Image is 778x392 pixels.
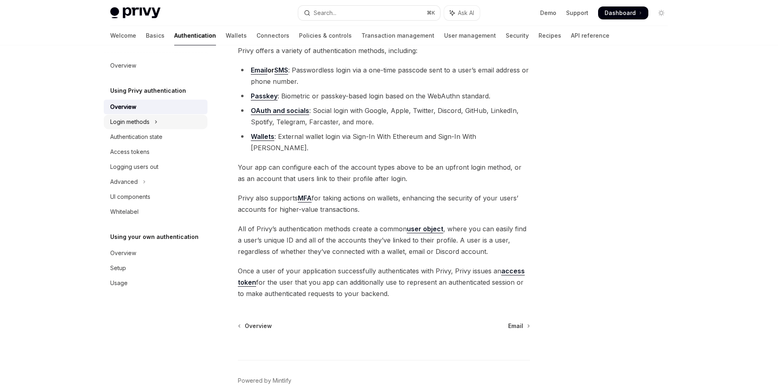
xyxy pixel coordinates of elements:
a: Overview [104,100,207,114]
div: Overview [110,102,136,112]
a: Whitelabel [104,205,207,219]
li: : Social login with Google, Apple, Twitter, Discord, GitHub, LinkedIn, Spotify, Telegram, Farcast... [238,105,530,128]
h5: Using your own authentication [110,232,199,242]
a: SMS [274,66,288,75]
a: Powered by Mintlify [238,377,291,385]
div: Authentication state [110,132,162,142]
img: light logo [110,7,160,19]
li: : Passwordless login via a one-time passcode sent to a user’s email address or phone number. [238,64,530,87]
span: Your app can configure each of the account types above to be an upfront login method, or as an ac... [238,162,530,184]
button: Toggle assistant panel [444,6,480,20]
a: Support [566,9,588,17]
a: Security [506,26,529,45]
a: Policies & controls [299,26,352,45]
strong: or [251,66,288,75]
div: Advanced [110,177,138,187]
a: Welcome [110,26,136,45]
a: Overview [104,58,207,73]
div: Overview [110,248,136,258]
span: Once a user of your application successfully authenticates with Privy, Privy issues an for the us... [238,265,530,299]
span: Email [508,322,523,330]
div: Login methods [110,117,150,127]
a: Demo [540,9,556,17]
div: Access tokens [110,147,150,157]
a: UI components [104,190,207,204]
span: Privy also supports for taking actions on wallets, enhancing the security of your users’ accounts... [238,192,530,215]
a: Authentication [174,26,216,45]
span: Overview [245,322,272,330]
div: Whitelabel [110,207,139,217]
button: Open search [298,6,440,20]
button: Toggle Login methods section [104,115,207,129]
span: Dashboard [605,9,636,17]
div: UI components [110,192,150,202]
span: All of Privy’s authentication methods create a common , where you can easily find a user’s unique... [238,223,530,257]
a: Recipes [539,26,561,45]
a: Authentication state [104,130,207,144]
a: Wallets [226,26,247,45]
a: user object [407,225,443,233]
li: : Biometric or passkey-based login based on the WebAuthn standard. [238,90,530,102]
button: Toggle dark mode [655,6,668,19]
a: Connectors [256,26,289,45]
li: : External wallet login via Sign-In With Ethereum and Sign-In With [PERSON_NAME]. [238,131,530,153]
a: Basics [146,26,165,45]
a: Usage [104,276,207,290]
span: ⌘ K [427,10,435,16]
a: Transaction management [361,26,434,45]
h5: Using Privy authentication [110,86,186,96]
a: Wallets [251,132,274,141]
a: MFA [298,194,312,202]
a: Email [251,66,267,75]
a: User management [444,26,496,45]
a: Overview [239,322,272,330]
button: Toggle Advanced section [104,175,207,189]
div: Setup [110,263,126,273]
div: Overview [110,61,136,70]
a: Overview [104,246,207,260]
a: Logging users out [104,160,207,174]
div: Usage [110,278,128,288]
span: Ask AI [458,9,474,17]
span: Privy offers a variety of authentication methods, including: [238,45,530,56]
div: Search... [314,8,336,18]
a: Passkey [251,92,278,100]
a: Dashboard [598,6,648,19]
a: Email [508,322,529,330]
a: OAuth and socials [251,107,309,115]
a: Access tokens [104,145,207,159]
a: Setup [104,261,207,275]
div: Logging users out [110,162,158,172]
a: API reference [571,26,609,45]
